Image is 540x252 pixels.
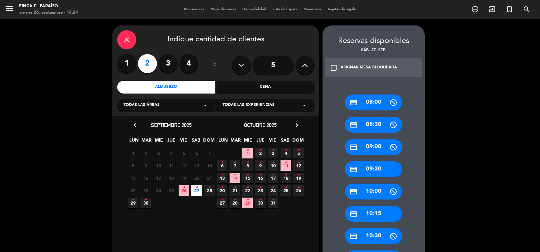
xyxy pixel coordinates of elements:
[132,195,134,205] i: •
[223,102,274,108] span: Todas las experiencias
[268,173,278,183] span: 17
[191,185,202,196] span: 27
[166,136,176,147] span: JUE
[179,160,189,171] span: 12
[255,148,266,158] span: 2
[117,54,136,73] label: 1
[221,195,223,205] i: •
[5,4,14,13] i: menu
[153,173,164,183] span: 17
[140,173,151,183] span: 16
[285,157,287,168] i: •
[204,148,215,158] span: 7
[129,136,139,147] span: LUN
[259,145,261,155] i: •
[242,198,253,208] span: 29
[259,195,261,205] i: •
[128,148,138,158] span: 1
[255,198,266,208] span: 30
[242,148,253,158] span: 1
[523,5,530,13] i: search
[230,198,240,208] span: 28
[259,170,261,180] i: •
[293,148,304,158] span: 5
[5,4,14,16] button: menu
[191,160,202,171] span: 13
[117,30,315,49] div: Indique cantidad de clientes
[128,198,138,208] span: 29
[221,157,223,168] i: •
[255,136,266,147] span: JUE
[323,35,425,47] div: Reservas disponibles
[267,136,278,147] span: VIE
[138,54,157,73] label: 2
[350,121,358,129] i: credit_card
[350,165,358,173] i: credit_card
[285,182,287,192] i: •
[350,232,358,240] i: credit_card
[141,136,152,147] span: MAR
[166,148,176,158] span: 4
[230,136,241,147] span: MAR
[217,185,227,196] span: 20
[140,148,151,158] span: 2
[246,182,249,192] i: •
[246,195,249,205] i: •
[345,139,402,155] div: 09:00
[230,173,240,183] span: 14
[234,195,236,205] i: •
[151,122,192,128] span: septiembre 2025
[272,195,274,205] i: •
[153,148,164,158] span: 3
[128,185,138,196] span: 22
[272,170,274,180] i: •
[179,54,198,73] label: 4
[488,5,496,13] i: exit_to_app
[471,5,479,13] i: add_circle_outline
[179,173,189,183] span: 19
[153,185,164,196] span: 24
[202,101,209,109] i: arrow_drop_down
[205,54,225,76] div: ó
[239,8,269,11] span: Disponibilidad
[191,173,202,183] span: 20
[19,10,78,16] div: viernes 26. septiembre - 16:24
[293,160,304,171] span: 12
[128,173,138,183] span: 15
[297,157,300,168] i: •
[301,101,308,109] i: arrow_drop_down
[350,143,358,151] i: credit_card
[272,182,274,192] i: •
[242,185,253,196] span: 22
[259,182,261,192] i: •
[244,122,277,128] span: octubre 2025
[204,160,215,171] span: 14
[268,160,278,171] span: 10
[345,161,402,177] div: 09:30
[246,157,249,168] i: •
[221,170,223,180] i: •
[345,94,402,110] div: 08:00
[281,160,291,171] span: 11
[243,136,253,147] span: MIE
[195,182,198,192] i: •
[255,173,266,183] span: 16
[207,8,239,11] span: Mapa de mesas
[242,160,253,171] span: 8
[217,173,227,183] span: 13
[242,173,253,183] span: 15
[341,65,397,71] div: ASIGNAR MESA BLOQUEADA
[128,160,138,171] span: 8
[166,185,176,196] span: 25
[166,160,176,171] span: 11
[285,170,287,180] i: •
[179,148,189,158] span: 5
[272,157,274,168] i: •
[268,185,278,196] span: 24
[204,185,215,196] span: 28
[350,210,358,218] i: credit_card
[117,81,215,94] div: Almuerzo
[259,157,261,168] i: •
[166,173,176,183] span: 18
[506,5,513,13] i: turned_in_not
